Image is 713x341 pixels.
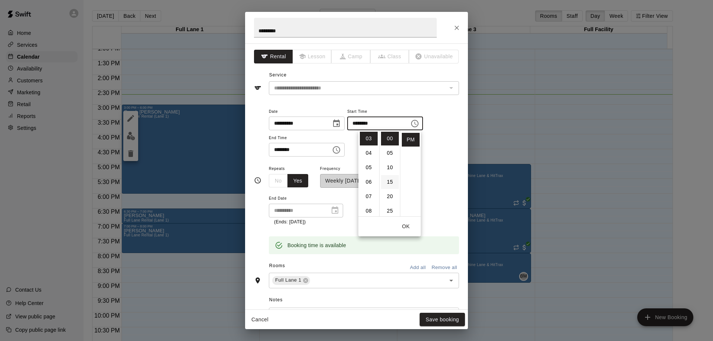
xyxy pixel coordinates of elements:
span: The type of an existing booking cannot be changed [332,50,371,63]
button: Choose time, selected time is 6:00 PM [329,142,344,157]
span: Start Time [347,107,423,117]
button: OK [394,220,418,233]
li: 3 hours [360,132,378,145]
svg: Rooms [254,277,261,284]
span: The type of an existing booking cannot be changed [409,50,459,63]
li: 25 minutes [381,204,399,218]
span: The type of an existing booking cannot be changed [293,50,332,63]
li: 20 minutes [381,190,399,203]
button: Remove all [430,262,459,273]
div: Booking time is available [287,239,346,252]
button: Add all [406,262,430,273]
span: Frequency [320,164,375,174]
span: Repeats [269,164,314,174]
li: 15 minutes [381,175,399,189]
span: End Time [269,133,345,143]
span: The type of an existing booking cannot be changed [371,50,410,63]
button: Choose time, selected time is 3:00 PM [407,116,422,131]
p: (Ends: [DATE]) [274,219,338,226]
svg: Timing [254,177,261,184]
li: 8 hours [360,204,378,218]
ul: Select hours [358,130,379,216]
span: Rooms [269,263,285,268]
div: The service of an existing booking cannot be changed [269,81,459,95]
li: 4 hours [360,146,378,160]
span: End Date [269,194,343,204]
li: 5 hours [360,161,378,174]
li: 0 minutes [381,132,399,145]
button: Close [450,21,463,35]
li: 5 minutes [381,146,399,160]
span: Date [269,107,345,117]
button: Open [446,275,456,286]
span: Service [269,72,287,78]
button: Save booking [420,313,465,327]
li: 7 hours [360,190,378,203]
button: Yes [287,174,308,188]
div: Full Lane 1 [272,276,310,285]
li: 10 minutes [381,161,399,174]
button: Rental [254,50,293,63]
div: outlined button group [269,174,308,188]
svg: Service [254,84,261,92]
li: 6 hours [360,175,378,189]
ul: Select meridiem [400,130,421,216]
ul: Select minutes [379,130,400,216]
span: Full Lane 1 [272,276,304,284]
button: Choose date, selected date is Aug 13, 2025 [329,116,344,131]
span: Notes [269,294,459,306]
li: PM [402,133,420,147]
button: Cancel [248,313,272,327]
